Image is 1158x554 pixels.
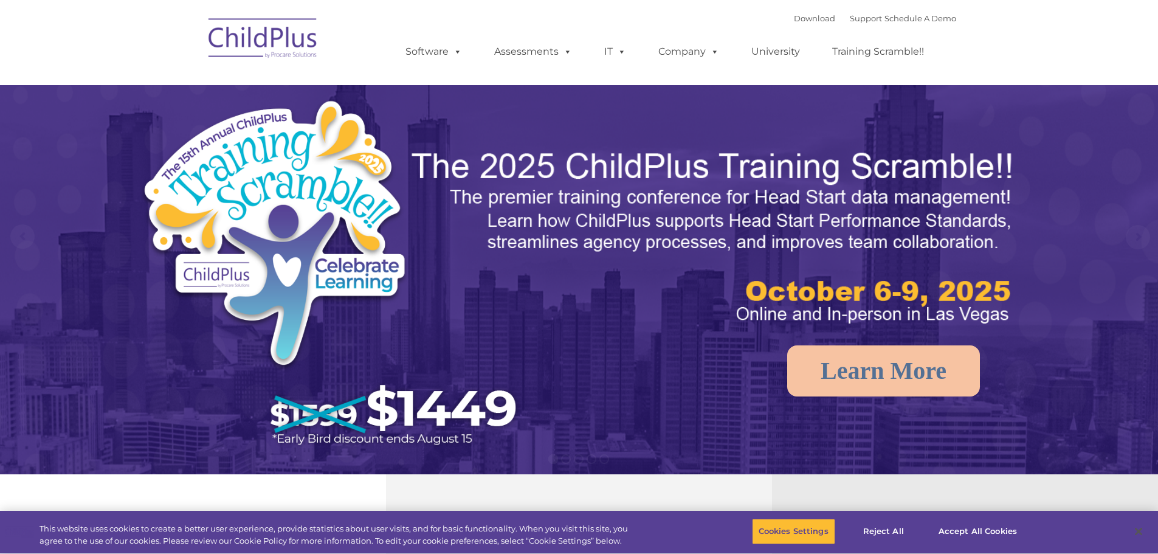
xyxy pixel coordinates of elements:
[393,40,474,64] a: Software
[646,40,731,64] a: Company
[752,519,835,544] button: Cookies Settings
[794,13,956,23] font: |
[932,519,1024,544] button: Accept All Cookies
[739,40,812,64] a: University
[169,80,206,89] span: Last name
[202,10,324,71] img: ChildPlus by Procare Solutions
[592,40,638,64] a: IT
[482,40,584,64] a: Assessments
[40,523,637,547] div: This website uses cookies to create a better user experience, provide statistics about user visit...
[850,13,882,23] a: Support
[787,345,980,396] a: Learn More
[820,40,936,64] a: Training Scramble!!
[884,13,956,23] a: Schedule A Demo
[1125,518,1152,545] button: Close
[169,130,221,139] span: Phone number
[794,13,835,23] a: Download
[846,519,922,544] button: Reject All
